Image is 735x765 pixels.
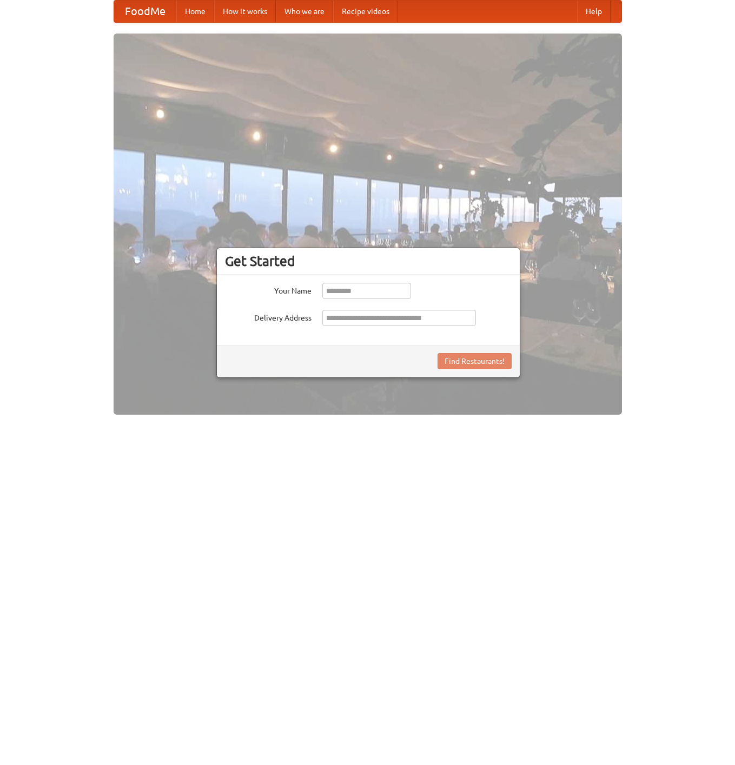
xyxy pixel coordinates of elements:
[225,310,312,323] label: Delivery Address
[333,1,398,22] a: Recipe videos
[176,1,214,22] a: Home
[225,253,512,269] h3: Get Started
[577,1,611,22] a: Help
[438,353,512,369] button: Find Restaurants!
[225,283,312,296] label: Your Name
[114,1,176,22] a: FoodMe
[276,1,333,22] a: Who we are
[214,1,276,22] a: How it works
